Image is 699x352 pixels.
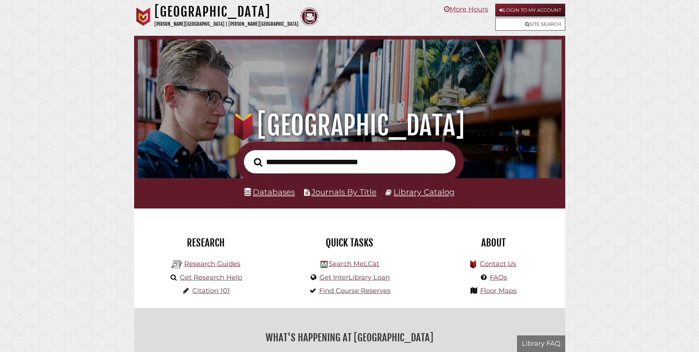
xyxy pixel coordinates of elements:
[495,18,565,31] a: Site Search
[171,259,182,270] img: Hekman Library Logo
[444,5,488,13] a: More Hours
[192,287,230,295] a: Citation 101
[283,237,416,249] h2: Quick Tasks
[250,156,266,169] button: Search
[184,260,240,268] a: Research Guides
[254,158,262,167] i: Search
[394,187,455,197] a: Library Catalog
[490,273,507,282] a: FAQs
[329,260,379,268] a: Search MeLCat
[319,273,390,282] a: Get InterLibrary Loan
[480,287,517,295] a: Floor Maps
[134,7,153,26] img: Calvin University
[180,273,242,282] a: Get Research Help
[154,4,298,20] h1: [GEOGRAPHIC_DATA]
[140,237,272,249] h2: Research
[148,109,551,142] h1: [GEOGRAPHIC_DATA]
[154,20,298,28] p: [PERSON_NAME][GEOGRAPHIC_DATA] | [PERSON_NAME][GEOGRAPHIC_DATA]
[495,4,565,17] a: Login to My Account
[300,7,319,26] img: Calvin Theological Seminary
[321,261,328,268] img: Hekman Library Logo
[140,329,560,346] h2: What's Happening at [GEOGRAPHIC_DATA]
[480,260,516,268] a: Contact Us
[319,287,391,295] a: Find Course Reserves
[244,187,295,197] a: Databases
[311,187,377,197] a: Journals By Title
[427,237,560,249] h2: About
